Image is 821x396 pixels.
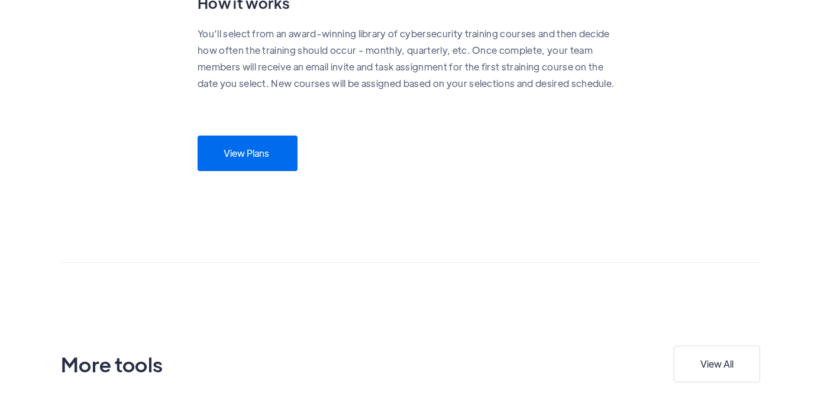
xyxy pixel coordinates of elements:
a: View Plans [198,136,298,171]
p: You’ll select from an award-winning library of cybersecurity training courses and then decide how... [198,25,623,92]
h2: More tools [61,350,163,378]
iframe: Chat Widget [618,268,821,396]
div: View Plans [224,147,269,159]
